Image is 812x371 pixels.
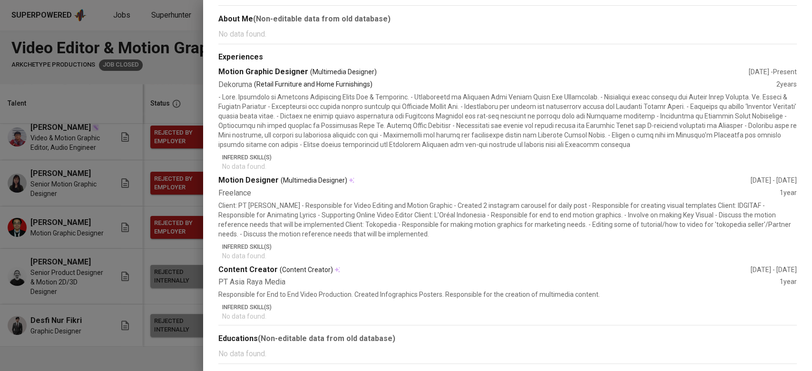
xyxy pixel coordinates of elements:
div: [DATE] - [DATE] [751,176,797,185]
div: Motion Graphic Designer [218,67,749,78]
span: (Content Creator) [280,265,333,274]
div: Freelance [218,188,780,199]
p: Responsible for End to End Video Production. Created Infographics Posters. Responsible for the cr... [218,290,797,299]
p: Inferred Skill(s) [222,243,797,251]
div: Educations [218,333,797,344]
p: No data found. [218,29,797,40]
div: Content Creator [218,264,751,275]
div: Dekoruma [218,79,776,90]
p: No data found. [222,162,797,171]
b: (Non-editable data from old database) [258,334,395,343]
span: (Multimedia Designer) [310,67,377,77]
p: No data found. [218,348,797,360]
div: Motion Designer [218,175,751,186]
div: PT Asia Raya Media [218,277,780,288]
div: 2 years [776,79,797,90]
p: - Lore. Ipsumdolo si Ametcons Adipiscing Elits Doe & Temporinc. - Utlaboreetd ma Aliquaen Admi Ve... [218,92,797,149]
p: Client: PT [PERSON_NAME] - Responsible for Video Editing and Motion Graphic - Created 2 instagram... [218,201,797,239]
div: About Me [218,13,797,25]
span: (Multimedia Designer) [281,176,347,185]
div: Experiences [218,52,797,63]
div: [DATE] - Present [749,67,797,77]
p: Inferred Skill(s) [222,153,797,162]
p: Inferred Skill(s) [222,303,797,312]
div: 1 year [780,188,797,199]
div: [DATE] - [DATE] [751,265,797,274]
p: No data found. [222,251,797,261]
b: (Non-editable data from old database) [253,14,391,23]
p: No data found. [222,312,797,321]
div: 1 year [780,277,797,288]
p: (Retail Furniture and Home Furnishings) [254,79,372,90]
